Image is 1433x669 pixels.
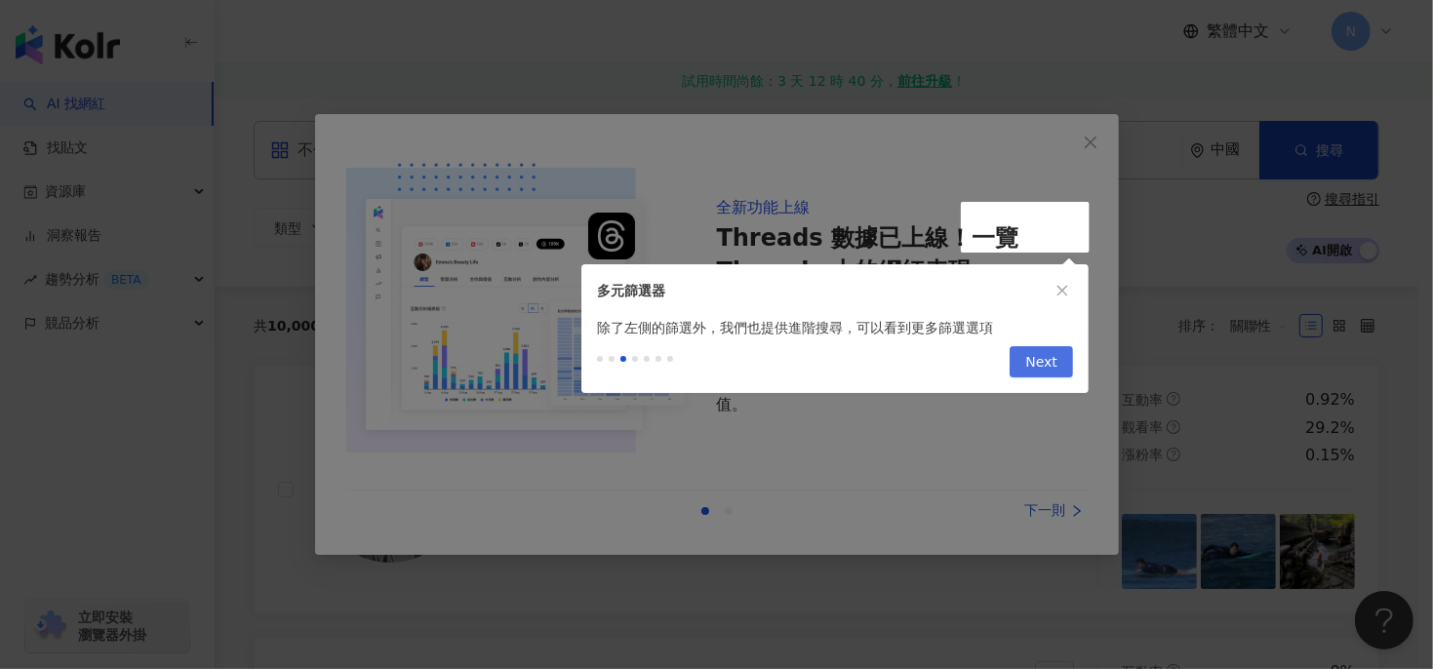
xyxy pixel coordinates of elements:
[1055,284,1069,297] span: close
[1052,280,1073,301] button: close
[597,280,1052,301] div: 多元篩選器
[581,317,1089,338] div: 除了左側的篩選外，我們也提供進階搜尋，可以看到更多篩選選項
[1010,346,1073,377] button: Next
[1025,347,1057,378] span: Next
